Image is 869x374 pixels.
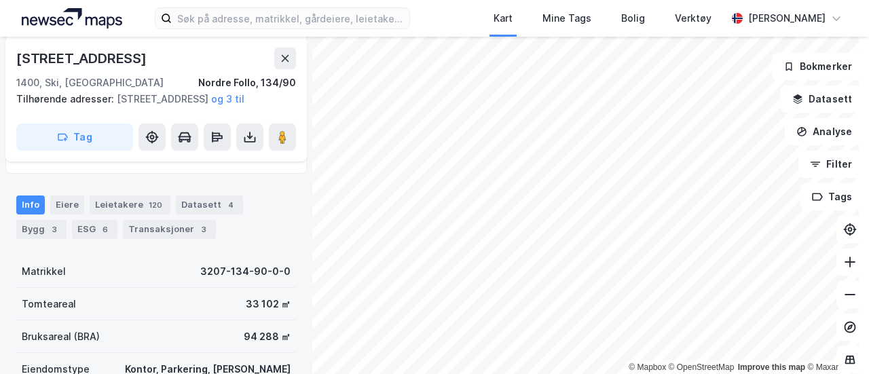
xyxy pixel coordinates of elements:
[772,53,864,80] button: Bokmerker
[669,362,735,372] a: OpenStreetMap
[16,91,285,107] div: [STREET_ADDRESS]
[98,223,112,236] div: 6
[781,86,864,113] button: Datasett
[16,48,149,69] div: [STREET_ADDRESS]
[16,75,164,91] div: 1400, Ski, [GEOGRAPHIC_DATA]
[244,329,291,345] div: 94 288 ㎡
[798,151,864,178] button: Filter
[176,195,243,214] div: Datasett
[48,223,61,236] div: 3
[22,8,122,29] img: logo.a4113a55bc3d86da70a041830d287a7e.svg
[738,362,805,372] a: Improve this map
[123,220,216,239] div: Transaksjoner
[172,8,409,29] input: Søk på adresse, matrikkel, gårdeiere, leietakere eller personer
[22,329,100,345] div: Bruksareal (BRA)
[16,220,67,239] div: Bygg
[198,75,296,91] div: Nordre Follo, 134/90
[675,10,711,26] div: Verktøy
[621,10,645,26] div: Bolig
[72,220,117,239] div: ESG
[200,263,291,280] div: 3207-134-90-0-0
[22,296,76,312] div: Tomteareal
[22,263,66,280] div: Matrikkel
[50,195,84,214] div: Eiere
[16,93,117,105] span: Tilhørende adresser:
[16,195,45,214] div: Info
[90,195,170,214] div: Leietakere
[224,198,238,212] div: 4
[785,118,864,145] button: Analyse
[494,10,513,26] div: Kart
[748,10,826,26] div: [PERSON_NAME]
[246,296,291,312] div: 33 102 ㎡
[146,198,165,212] div: 120
[801,309,869,374] iframe: Chat Widget
[629,362,666,372] a: Mapbox
[542,10,591,26] div: Mine Tags
[800,183,864,210] button: Tags
[16,124,133,151] button: Tag
[197,223,210,236] div: 3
